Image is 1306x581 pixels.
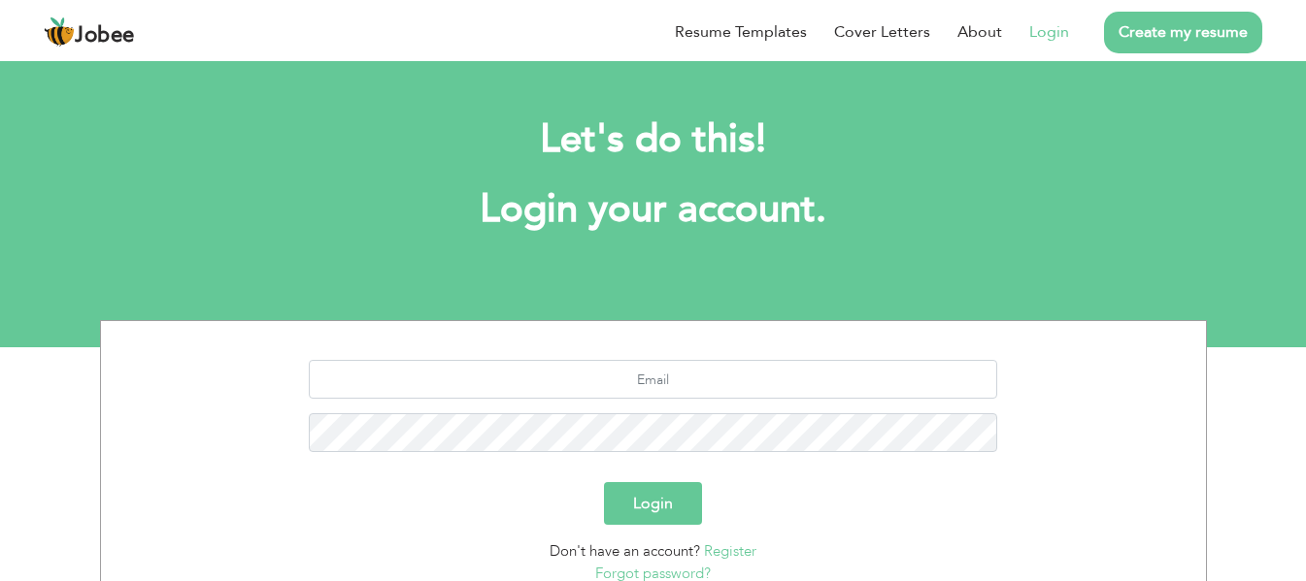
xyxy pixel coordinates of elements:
[834,20,930,44] a: Cover Letters
[550,541,700,561] span: Don't have an account?
[1104,12,1262,53] a: Create my resume
[309,360,997,399] input: Email
[957,20,1002,44] a: About
[704,541,756,561] a: Register
[1029,20,1069,44] a: Login
[604,482,702,525] button: Login
[75,25,135,47] span: Jobee
[675,20,807,44] a: Resume Templates
[44,16,135,48] a: Jobee
[44,16,75,48] img: jobee.io
[129,184,1178,235] h1: Login your account.
[129,114,1178,165] h2: Let's do this!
